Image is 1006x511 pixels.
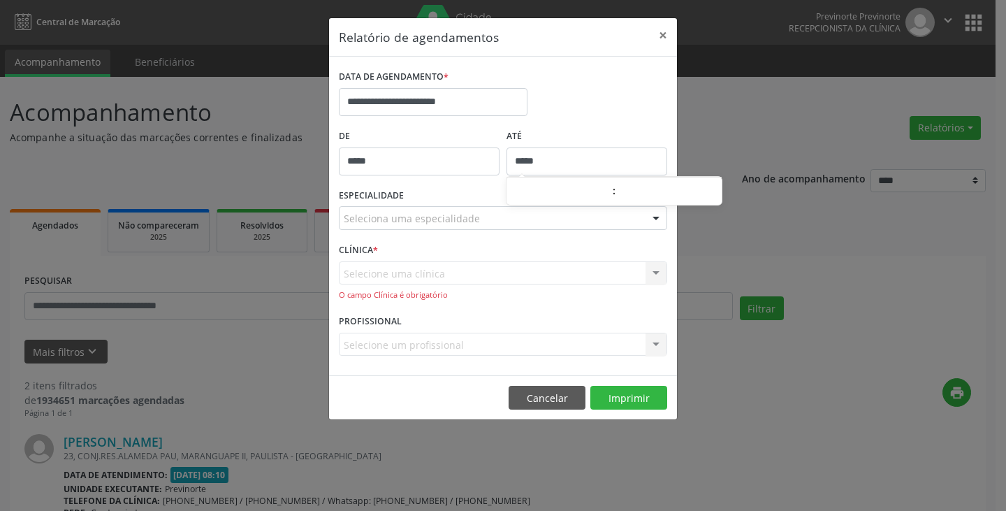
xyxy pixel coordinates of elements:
[339,126,500,147] label: De
[344,211,480,226] span: Seleciona uma especialidade
[509,386,585,410] button: Cancelar
[649,18,677,52] button: Close
[339,66,449,88] label: DATA DE AGENDAMENTO
[339,311,402,333] label: PROFISSIONAL
[339,289,667,301] div: O campo Clínica é obrigatório
[339,185,404,207] label: ESPECIALIDADE
[616,178,722,206] input: Minute
[339,28,499,46] h5: Relatório de agendamentos
[590,386,667,410] button: Imprimir
[506,178,612,206] input: Hour
[506,126,667,147] label: ATÉ
[612,177,616,205] span: :
[339,240,378,261] label: CLÍNICA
